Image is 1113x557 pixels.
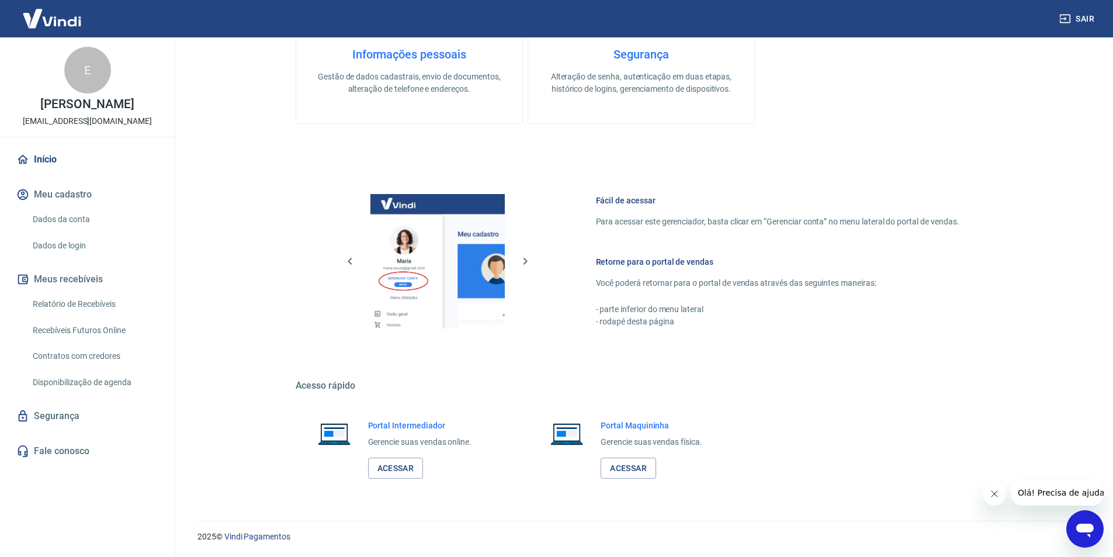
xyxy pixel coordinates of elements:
button: Meu cadastro [14,182,161,207]
a: Início [14,147,161,172]
h4: Informações pessoais [315,47,504,61]
img: Imagem da dashboard mostrando o botão de gerenciar conta na sidebar no lado esquerdo [370,194,505,328]
a: Segurança [14,403,161,429]
div: E [64,47,111,94]
p: Gerencie suas vendas online. [368,436,472,448]
a: Relatório de Recebíveis [28,292,161,316]
p: 2025 © [197,531,1085,543]
h4: Segurança [547,47,736,61]
span: Olá! Precisa de ajuda? [7,8,98,18]
h5: Acesso rápido [296,380,987,392]
p: Gerencie suas vendas física. [601,436,702,448]
a: Acessar [601,458,656,479]
a: Recebíveis Futuros Online [28,319,161,342]
p: Para acessar este gerenciador, basta clicar em “Gerenciar conta” no menu lateral do portal de ven... [596,216,959,228]
h6: Retorne para o portal de vendas [596,256,959,268]
p: Gestão de dados cadastrais, envio de documentos, alteração de telefone e endereços. [315,71,504,95]
h6: Portal Intermediador [368,420,472,431]
a: Vindi Pagamentos [224,532,290,541]
button: Sair [1057,8,1099,30]
iframe: Mensagem da empresa [1011,480,1104,506]
img: Imagem de um notebook aberto [542,420,591,448]
a: Fale conosco [14,438,161,464]
iframe: Fechar mensagem [983,482,1006,506]
a: Dados de login [28,234,161,258]
iframe: Botão para abrir a janela de mensagens [1066,510,1104,548]
img: Vindi [14,1,90,36]
a: Disponibilização de agenda [28,371,161,395]
img: Imagem de um notebook aberto [310,420,359,448]
a: Acessar [368,458,424,479]
p: [PERSON_NAME] [40,98,134,110]
a: Contratos com credores [28,344,161,368]
h6: Portal Maquininha [601,420,702,431]
p: Você poderá retornar para o portal de vendas através das seguintes maneiras: [596,277,959,289]
p: Alteração de senha, autenticação em duas etapas, histórico de logins, gerenciamento de dispositivos. [547,71,736,95]
p: - rodapé desta página [596,316,959,328]
h6: Fácil de acessar [596,195,959,206]
a: Dados da conta [28,207,161,231]
button: Meus recebíveis [14,267,161,292]
p: - parte inferior do menu lateral [596,303,959,316]
p: [EMAIL_ADDRESS][DOMAIN_NAME] [23,115,152,127]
